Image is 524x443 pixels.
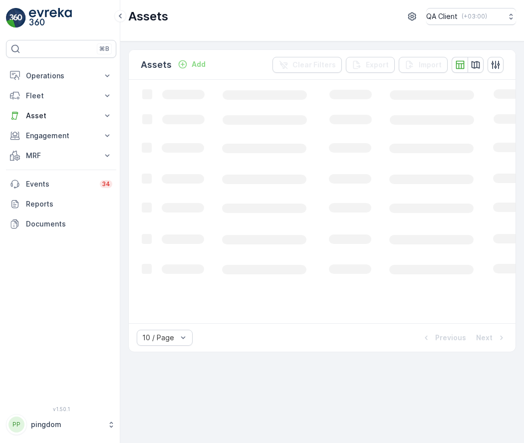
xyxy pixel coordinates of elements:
[399,57,448,73] button: Import
[462,12,487,20] p: ( +03:00 )
[26,199,112,209] p: Reports
[6,86,116,106] button: Fleet
[26,111,96,121] p: Asset
[174,58,210,70] button: Add
[420,332,467,344] button: Previous
[6,66,116,86] button: Operations
[366,60,389,70] p: Export
[419,60,442,70] p: Import
[6,194,116,214] a: Reports
[346,57,395,73] button: Export
[102,180,110,188] p: 34
[141,58,172,72] p: Assets
[6,146,116,166] button: MRF
[26,91,96,101] p: Fleet
[426,11,458,21] p: QA Client
[435,333,466,343] p: Previous
[26,179,94,189] p: Events
[29,8,72,28] img: logo_light-DOdMpM7g.png
[6,8,26,28] img: logo
[26,71,96,81] p: Operations
[6,106,116,126] button: Asset
[192,59,206,69] p: Add
[272,57,342,73] button: Clear Filters
[26,151,96,161] p: MRF
[8,417,24,433] div: PP
[476,333,493,343] p: Next
[26,219,112,229] p: Documents
[31,420,102,430] p: pingdom
[128,8,168,24] p: Assets
[292,60,336,70] p: Clear Filters
[6,174,116,194] a: Events34
[6,214,116,234] a: Documents
[426,8,516,25] button: QA Client(+03:00)
[99,45,109,53] p: ⌘B
[6,406,116,412] span: v 1.50.1
[475,332,508,344] button: Next
[6,414,116,435] button: PPpingdom
[26,131,96,141] p: Engagement
[6,126,116,146] button: Engagement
